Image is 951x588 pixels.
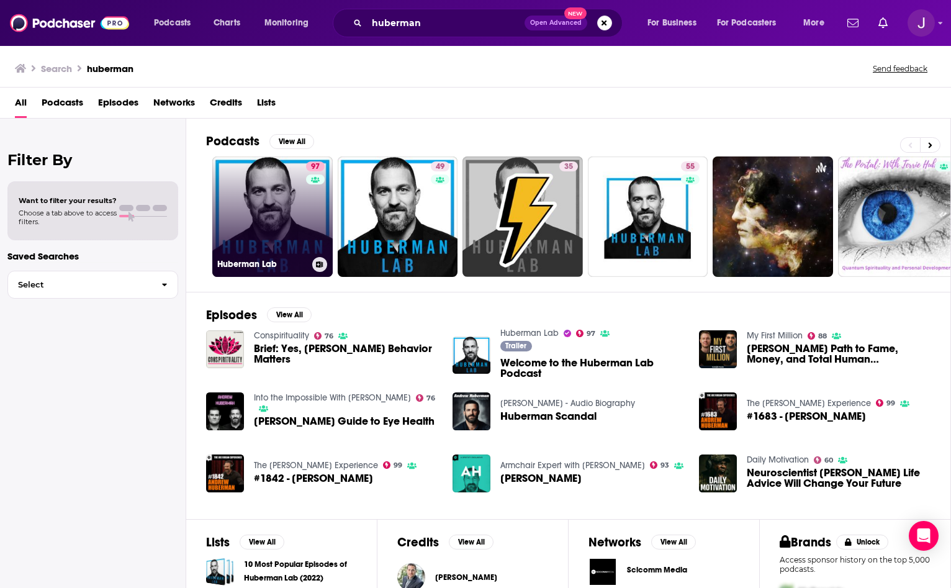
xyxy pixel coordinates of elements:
[699,330,737,368] img: Dr. Andrew Huberman’s Path to Fame, Money, and Total Human Optimization
[254,392,411,403] a: Into the Impossible With Brian Keating
[686,161,695,173] span: 55
[269,134,314,149] button: View All
[154,14,191,32] span: Podcasts
[206,535,284,550] a: ListsView All
[10,11,129,35] img: Podchaser - Follow, Share and Rate Podcasts
[15,93,27,118] a: All
[212,156,333,277] a: 97Huberman Lab
[206,392,244,430] img: Andrew Huberman’s Guide to Eye Health
[650,461,670,469] a: 93
[306,161,325,171] a: 97
[397,535,439,550] h2: Credits
[660,463,669,468] span: 93
[254,416,435,427] span: [PERSON_NAME] Guide to Eye Health
[747,468,931,489] span: Neuroscientist [PERSON_NAME] Life Advice Will Change Your Future
[803,14,824,32] span: More
[453,455,490,492] img: Andrew Huberman
[7,271,178,299] button: Select
[564,7,587,19] span: New
[205,13,248,33] a: Charts
[747,343,931,364] a: Dr. Andrew Huberman’s Path to Fame, Money, and Total Human Optimization
[647,14,696,32] span: For Business
[564,161,573,173] span: 35
[576,330,596,337] a: 97
[19,196,117,205] span: Want to filter your results?
[836,535,889,550] button: Unlock
[42,93,83,118] span: Podcasts
[824,458,833,463] span: 60
[747,330,803,341] a: My First Million
[747,455,809,465] a: Daily Motivation
[869,63,931,74] button: Send feedback
[345,9,634,37] div: Search podcasts, credits, & more...
[206,307,312,323] a: EpisodesView All
[500,398,635,409] a: Andrew Huberman - Audio Biography
[449,535,494,550] button: View All
[717,14,777,32] span: For Podcasters
[500,328,559,338] a: Huberman Lab
[254,343,438,364] span: Brief: Yes, [PERSON_NAME] Behavior Matters
[210,93,242,118] a: Credits
[709,13,795,33] button: open menu
[7,151,178,169] h2: Filter By
[206,330,244,368] a: Brief: Yes, Huberman’s Behavior Matters
[699,455,737,492] a: Neuroscientist Andrew Huberman’s Life Advice Will Change Your Future
[873,12,893,34] a: Show notifications dropdown
[206,307,257,323] h2: Episodes
[588,558,617,586] img: Scicomm Media logo
[240,535,284,550] button: View All
[338,156,458,277] a: 49
[908,9,935,37] button: Show profile menu
[435,572,497,582] a: Dr. Andrew Huberman
[505,342,526,350] span: Trailer
[588,535,641,550] h2: Networks
[747,343,931,364] span: [PERSON_NAME] Path to Fame, Money, and Total Human Optimization
[747,398,871,409] a: The Joe Rogan Experience
[588,558,739,586] a: Scicomm Media logoScicomm Media
[699,392,737,430] a: #1683 - Andrew Huberman
[500,473,582,484] a: Andrew Huberman
[436,161,444,173] span: 49
[500,411,597,422] a: Huberman Scandal
[7,250,178,262] p: Saved Searches
[8,281,151,289] span: Select
[908,9,935,37] img: User Profile
[780,535,831,550] h2: Brands
[747,468,931,489] a: Neuroscientist Andrew Huberman’s Life Advice Will Change Your Future
[153,93,195,118] a: Networks
[254,343,438,364] a: Brief: Yes, Huberman’s Behavior Matters
[416,394,436,402] a: 76
[886,400,895,406] span: 99
[462,156,583,277] a: 35
[254,416,435,427] a: Andrew Huberman’s Guide to Eye Health
[808,332,827,340] a: 88
[431,161,449,171] a: 49
[747,411,866,422] a: #1683 - Andrew Huberman
[818,333,827,339] span: 88
[41,63,72,75] h3: Search
[257,93,276,118] span: Lists
[264,14,309,32] span: Monitoring
[500,473,582,484] span: [PERSON_NAME]
[500,460,645,471] a: Armchair Expert with Dax Shepard
[254,330,309,341] a: Conspirituality
[681,161,700,171] a: 55
[254,460,378,471] a: The Joe Rogan Experience
[254,473,373,484] span: #1842 - [PERSON_NAME]
[747,411,866,422] span: #1683 - [PERSON_NAME]
[530,20,582,26] span: Open Advanced
[909,521,939,551] div: Open Intercom Messenger
[639,13,712,33] button: open menu
[325,333,333,339] span: 76
[525,16,587,30] button: Open AdvancedNew
[453,337,490,374] img: Welcome to the Huberman Lab Podcast
[206,455,244,492] img: #1842 - Andrew Huberman
[397,535,494,550] a: CreditsView All
[256,13,325,33] button: open menu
